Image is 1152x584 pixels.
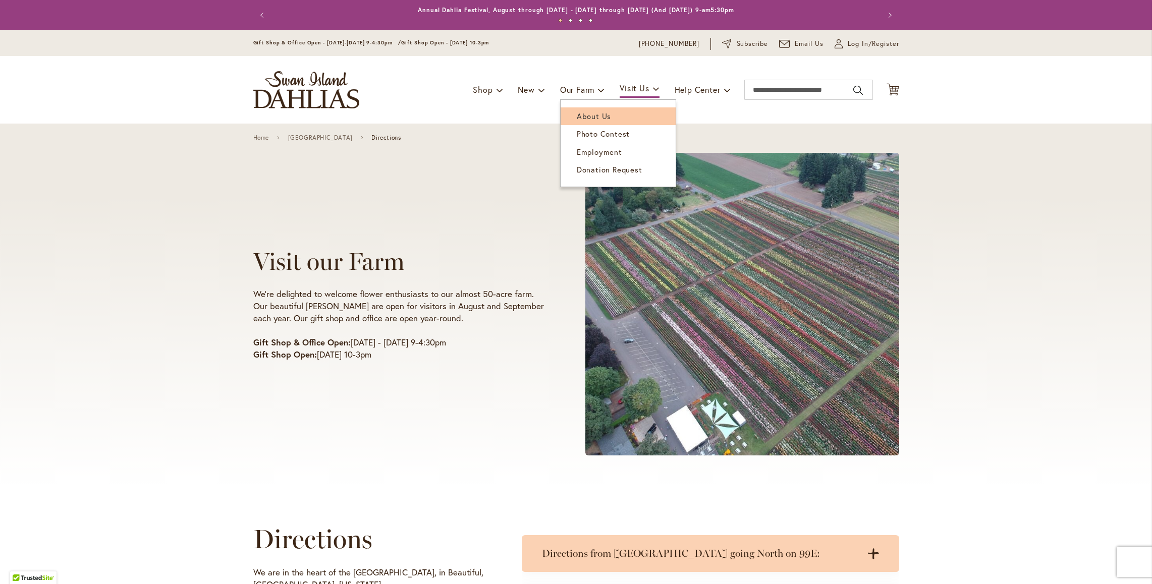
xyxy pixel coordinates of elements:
[253,71,359,108] a: store logo
[577,129,630,139] span: Photo Contest
[560,84,594,95] span: Our Farm
[569,19,572,22] button: 2 of 4
[522,535,899,572] summary: Directions from [GEOGRAPHIC_DATA] going North on 99E:
[253,134,269,141] a: Home
[577,147,622,157] span: Employment
[675,84,721,95] span: Help Center
[722,39,768,49] a: Subscribe
[579,19,582,22] button: 3 of 4
[577,164,642,174] span: Donation Request
[795,39,824,49] span: Email Us
[253,336,351,348] strong: Gift Shop & Office Open:
[737,39,769,49] span: Subscribe
[401,39,489,46] span: Gift Shop Open - [DATE] 10-3pm
[835,39,899,49] a: Log In/Register
[253,248,547,275] h1: Visit our Farm
[559,19,562,22] button: 1 of 4
[620,83,649,93] span: Visit Us
[848,39,899,49] span: Log In/Register
[879,5,899,25] button: Next
[288,134,353,141] a: [GEOGRAPHIC_DATA]
[371,134,401,141] span: Directions
[589,19,592,22] button: 4 of 4
[253,348,317,360] strong: Gift Shop Open:
[253,39,402,46] span: Gift Shop & Office Open - [DATE]-[DATE] 9-4:30pm /
[253,524,492,554] h1: Directions
[639,39,700,49] a: [PHONE_NUMBER]
[779,39,824,49] a: Email Us
[473,84,492,95] span: Shop
[253,5,273,25] button: Previous
[542,547,859,560] h3: Directions from [GEOGRAPHIC_DATA] going North on 99E:
[577,111,611,121] span: About Us
[253,288,547,324] p: We're delighted to welcome flower enthusiasts to our almost 50-acre farm. Our beautiful [PERSON_N...
[518,84,534,95] span: New
[253,336,547,361] p: [DATE] - [DATE] 9-4:30pm [DATE] 10-3pm
[418,6,734,14] a: Annual Dahlia Festival, August through [DATE] - [DATE] through [DATE] (And [DATE]) 9-am5:30pm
